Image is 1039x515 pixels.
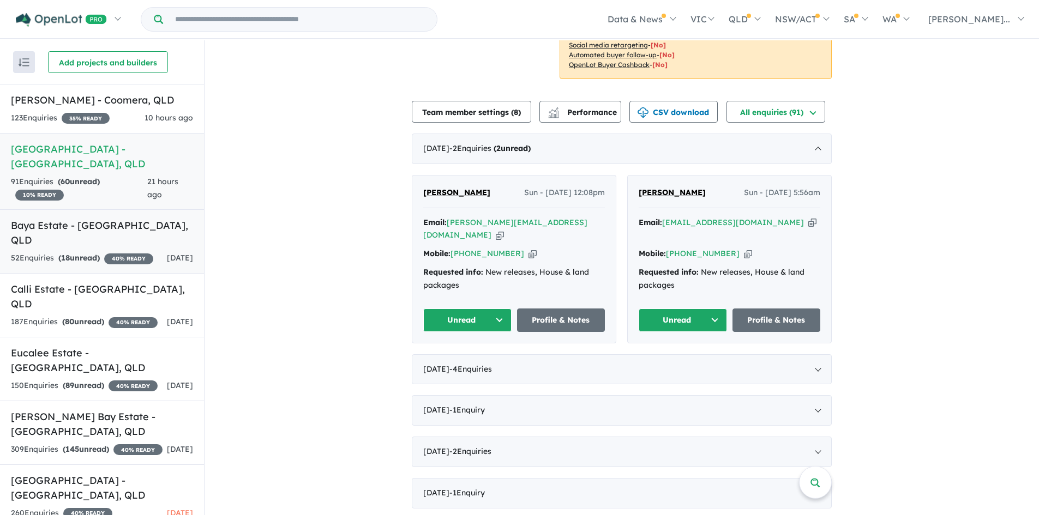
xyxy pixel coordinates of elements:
strong: ( unread) [63,380,104,390]
a: Profile & Notes [732,308,821,332]
span: [DATE] [167,253,193,263]
span: 40 % READY [113,444,163,455]
div: 150 Enquir ies [11,379,158,392]
button: Copy [528,248,537,259]
span: - 1 Enquir y [449,488,485,498]
img: download icon [638,107,648,118]
h5: Baya Estate - [GEOGRAPHIC_DATA] , QLD [11,218,193,247]
span: 40 % READY [104,253,153,264]
span: 40 % READY [109,317,158,328]
div: New releases, House & land packages [639,266,820,292]
button: Copy [744,248,752,259]
strong: ( unread) [58,177,100,186]
span: [PERSON_NAME] [639,187,706,197]
div: [DATE] [412,437,832,467]
span: - 2 Enquir ies [449,143,531,153]
span: 18 [61,253,70,263]
div: 52 Enquir ies [11,252,153,265]
div: 187 Enquir ies [11,316,158,329]
span: 2 [496,143,501,153]
h5: [GEOGRAPHIC_DATA] - [GEOGRAPHIC_DATA] , QLD [11,142,193,171]
span: [PERSON_NAME]... [928,14,1010,25]
img: bar-chart.svg [548,111,559,118]
strong: Email: [423,217,447,227]
div: [DATE] [412,134,832,164]
span: - 4 Enquir ies [449,364,492,374]
span: [PERSON_NAME] [423,187,490,197]
span: Sun - [DATE] 12:08pm [524,186,605,199]
a: [PERSON_NAME] [423,186,490,199]
img: Openlot PRO Logo White [16,13,107,27]
a: Profile & Notes [517,308,605,332]
span: [DATE] [167,444,193,454]
strong: Mobile: [639,249,666,258]
span: - 2 Enquir ies [449,446,491,456]
a: [PHONE_NUMBER] [666,249,740,258]
span: [DATE] [167,317,193,326]
h5: Eucalee Estate - [GEOGRAPHIC_DATA] , QLD [11,346,193,375]
span: 80 [65,317,74,326]
button: Unread [639,308,727,332]
span: 60 [61,177,70,186]
strong: ( unread) [494,143,531,153]
button: CSV download [629,101,718,123]
strong: Requested info: [639,267,699,277]
input: Try estate name, suburb, builder or developer [165,8,435,31]
div: [DATE] [412,478,832,508]
span: 145 [65,444,79,454]
span: 21 hours ago [147,177,178,199]
strong: ( unread) [58,253,100,263]
button: Copy [808,217,816,228]
div: 309 Enquir ies [11,443,163,456]
strong: ( unread) [63,444,109,454]
span: 10 hours ago [145,113,193,123]
h5: [GEOGRAPHIC_DATA] - [GEOGRAPHIC_DATA] , QLD [11,473,193,502]
div: 91 Enquir ies [11,175,147,202]
a: [PERSON_NAME] [639,186,706,199]
button: Performance [539,101,621,123]
span: - 1 Enquir y [449,405,485,415]
div: [DATE] [412,354,832,385]
a: [PERSON_NAME][EMAIL_ADDRESS][DOMAIN_NAME] [423,217,587,240]
span: [No] [652,60,668,69]
button: Copy [496,229,504,241]
img: line-chart.svg [549,107,558,113]
span: 40 % READY [109,380,158,391]
button: Unread [423,308,512,332]
strong: ( unread) [62,317,104,326]
span: [DATE] [167,380,193,390]
h5: Calli Estate - [GEOGRAPHIC_DATA] , QLD [11,282,193,311]
span: 89 [65,380,74,390]
div: [DATE] [412,395,832,426]
strong: Requested info: [423,267,483,277]
span: Sun - [DATE] 5:56am [744,186,820,199]
u: Social media retargeting [569,41,648,49]
a: [PHONE_NUMBER] [451,249,524,258]
strong: Email: [639,217,662,227]
button: Add projects and builders [48,51,168,73]
div: New releases, House & land packages [423,266,605,292]
span: 35 % READY [62,113,110,124]
span: [No] [659,51,675,59]
h5: [PERSON_NAME] - Coomera , QLD [11,93,193,107]
u: Automated buyer follow-up [569,51,657,59]
u: OpenLot Buyer Cashback [569,60,650,69]
span: [No] [651,41,666,49]
div: 123 Enquir ies [11,112,110,125]
a: [EMAIL_ADDRESS][DOMAIN_NAME] [662,217,804,227]
h5: [PERSON_NAME] Bay Estate - [GEOGRAPHIC_DATA] , QLD [11,409,193,439]
img: sort.svg [19,58,29,66]
button: Team member settings (8) [412,101,531,123]
button: All enquiries (91) [726,101,825,123]
span: Performance [550,107,617,117]
strong: Mobile: [423,249,451,258]
span: 8 [514,107,518,117]
span: 10 % READY [15,190,64,201]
